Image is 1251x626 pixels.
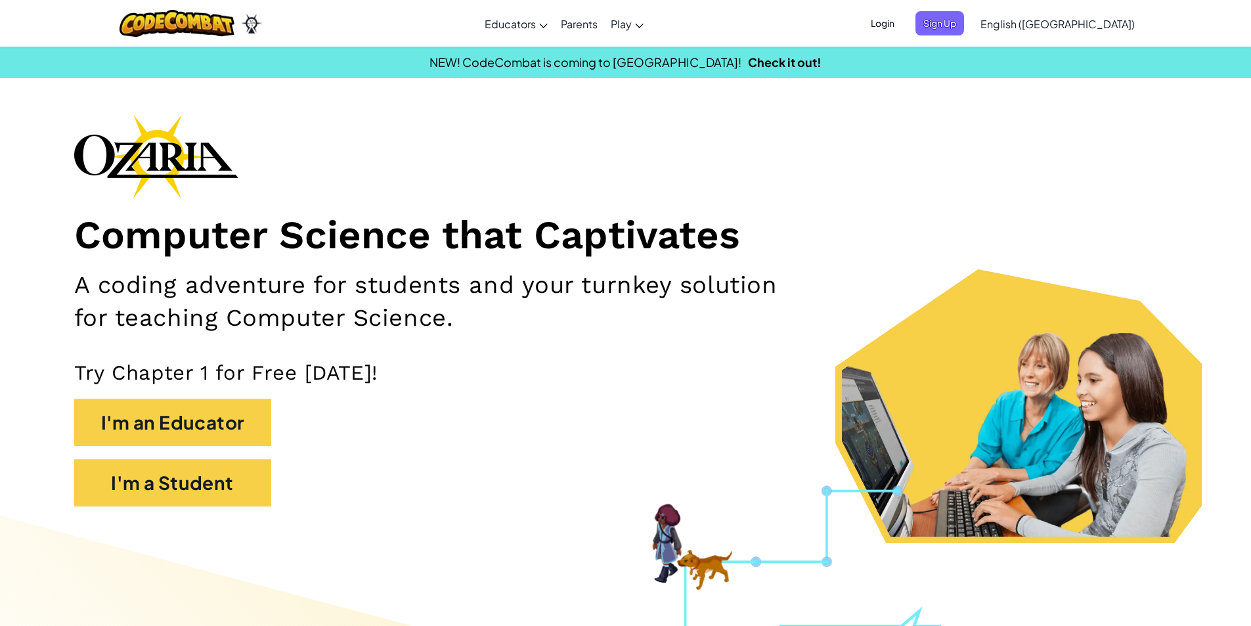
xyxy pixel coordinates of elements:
[74,114,238,198] img: Ozaria branding logo
[478,6,554,41] a: Educators
[429,55,741,70] span: NEW! CodeCombat is coming to [GEOGRAPHIC_DATA]!
[554,6,604,41] a: Parents
[604,6,650,41] a: Play
[120,10,234,37] img: CodeCombat logo
[980,17,1135,31] span: English ([GEOGRAPHIC_DATA])
[74,212,1177,259] h1: Computer Science that Captivates
[974,6,1141,41] a: English ([GEOGRAPHIC_DATA])
[74,360,1177,386] p: Try Chapter 1 for Free [DATE]!
[74,269,814,334] h2: A coding adventure for students and your turnkey solution for teaching Computer Science.
[915,11,964,35] button: Sign Up
[74,399,271,446] button: I'm an Educator
[611,17,632,31] span: Play
[241,14,262,34] img: Ozaria
[748,55,822,70] a: Check it out!
[485,17,536,31] span: Educators
[863,11,902,35] button: Login
[74,459,271,506] button: I'm a Student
